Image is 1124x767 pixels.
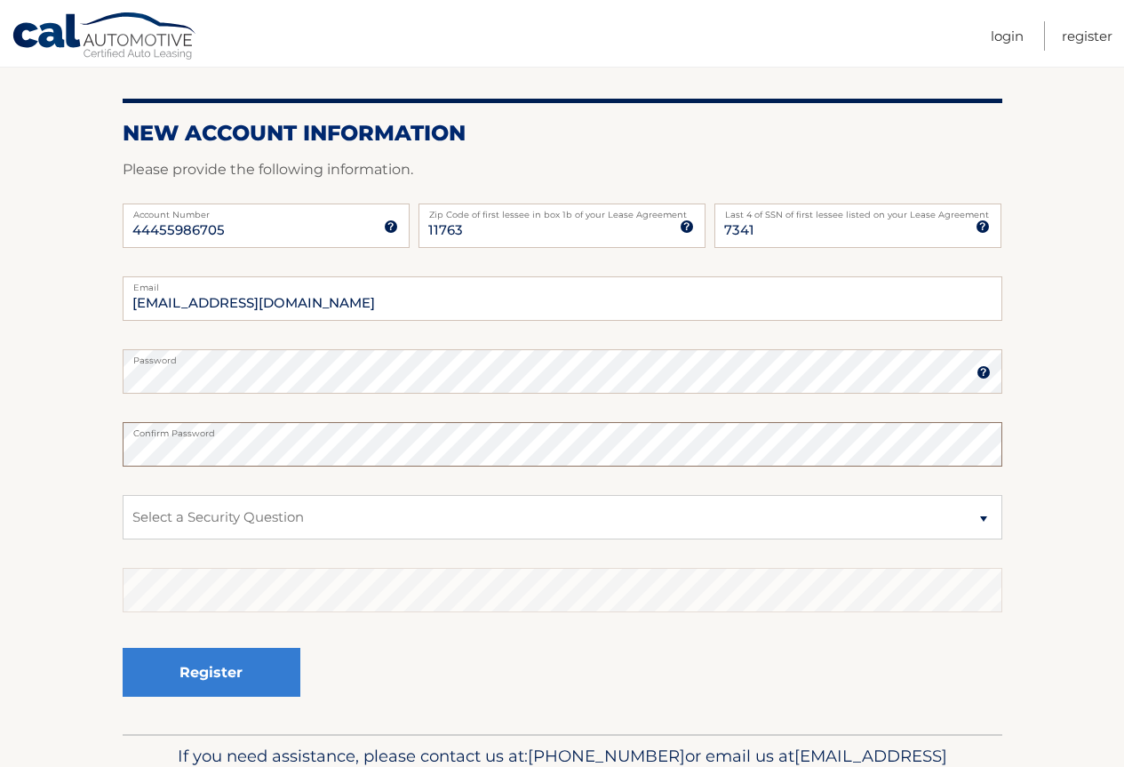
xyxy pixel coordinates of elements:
a: Login [991,21,1024,51]
input: SSN or EIN (last 4 digits only) [714,204,1001,248]
input: Account Number [123,204,410,248]
img: tooltip.svg [680,220,694,234]
p: Please provide the following information. [123,157,1002,182]
input: Zip Code [419,204,705,248]
input: Email [123,276,1002,321]
label: Account Number [123,204,410,218]
img: tooltip.svg [384,220,398,234]
span: [PHONE_NUMBER] [528,746,685,766]
h2: New Account Information [123,120,1002,147]
label: Email [123,276,1002,291]
img: tooltip.svg [976,220,990,234]
img: tooltip.svg [977,365,991,380]
button: Register [123,648,300,697]
a: Cal Automotive [12,12,198,63]
label: Last 4 of SSN of first lessee listed on your Lease Agreement [714,204,1001,218]
a: Register [1062,21,1112,51]
label: Confirm Password [123,422,1002,436]
label: Password [123,349,1002,364]
label: Zip Code of first lessee in box 1b of your Lease Agreement [419,204,705,218]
